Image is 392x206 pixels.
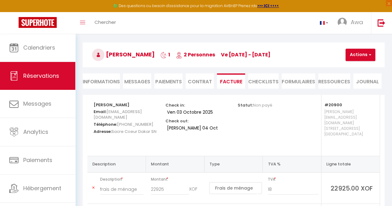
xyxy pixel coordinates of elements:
img: logout [377,19,385,27]
span: Description [100,175,143,184]
span: XOF [189,184,202,195]
span: Sacre Coeur Dakar SN [112,127,156,136]
th: TVA % [263,156,321,172]
li: Ressources [318,73,350,89]
li: Journal [353,73,381,89]
span: Analytics [23,128,48,136]
span: Awa [351,18,363,26]
span: 2 Personnes [176,51,215,58]
img: Super Booking [19,17,57,28]
li: Informations [83,73,120,89]
p: [PERSON_NAME][EMAIL_ADDRESS][DOMAIN_NAME] [STREET_ADDRESS] [GEOGRAPHIC_DATA] [324,107,373,150]
img: ... [337,18,347,27]
th: Ligne totale [321,156,380,172]
a: >>> ICI <<<< [257,3,279,8]
button: Actions [346,49,375,61]
span: Messages [23,100,51,107]
strong: Téléphone: [94,121,117,127]
strong: Adresse: [94,129,112,134]
strong: [PERSON_NAME] [94,102,130,108]
li: Paiements [154,73,183,89]
p: Check out: [165,117,188,124]
th: Montant [146,156,205,172]
span: TVA [268,175,319,184]
li: Contrat [186,73,214,89]
a: ... Awa [333,12,371,34]
span: Chercher [95,19,116,25]
li: CHECKLISTS [248,73,279,89]
li: FORMULAIRES [282,73,315,89]
span: Paiements [23,156,52,164]
span: 22925.00 XOF [326,184,377,192]
span: Non payé [253,102,272,108]
strong: #20900 [324,102,342,108]
th: Description [87,156,146,172]
span: Hébergement [23,184,61,192]
span: Montant [151,175,202,184]
strong: Email: [94,109,107,115]
span: Messages [124,78,150,85]
span: [EMAIL_ADDRESS][DOMAIN_NAME] [94,107,142,122]
p: Check in: [165,101,185,108]
span: [PERSON_NAME] [92,50,155,58]
span: ve [DATE] - [DATE] [221,51,271,58]
span: [PHONE_NUMBER] [117,120,153,129]
span: 1 [161,51,170,58]
p: Statut: [238,101,272,108]
th: Type [204,156,263,172]
span: Calendriers [23,44,55,51]
a: Chercher [90,12,121,34]
li: Facture [217,73,245,89]
span: Réservations [23,72,59,80]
